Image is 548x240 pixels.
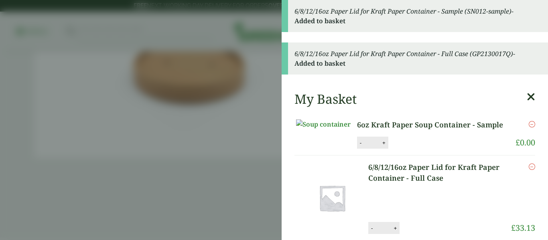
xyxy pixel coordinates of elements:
strong: Added to basket [294,59,345,68]
bdi: 0.00 [516,137,535,148]
bdi: 33.13 [511,222,535,233]
h2: My Basket [294,91,357,107]
button: - [369,225,375,232]
span: £ [516,137,520,148]
img: Soup container [296,119,351,129]
button: + [391,225,399,232]
img: Placeholder [296,162,368,234]
button: + [380,139,388,146]
a: 6oz Kraft Paper Soup Container - Sample [357,119,509,130]
a: Remove this item [529,162,535,171]
div: - [282,42,548,75]
span: £ [511,222,516,233]
a: 6/8/12/16oz Paper Lid for Kraft Paper Container - Full Case [368,162,511,184]
strong: Added to basket [294,16,345,25]
em: 6/8/12/16oz Paper Lid for Kraft Paper Container - Sample (SN012-sample) [294,7,511,16]
em: 6/8/12/16oz Paper Lid for Kraft Paper Container - Full Case (GP2130017Q) [294,49,513,58]
a: Remove this item [529,119,535,129]
button: - [357,139,364,146]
